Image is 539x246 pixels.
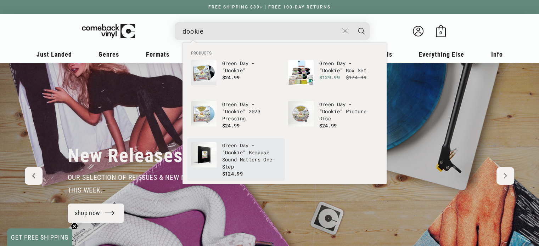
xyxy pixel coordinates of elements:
[71,223,78,230] button: Close teaser
[187,97,285,138] li: products: Green Day - "Dookie" 2023 Pressing
[225,108,243,115] b: Dookie
[201,5,338,10] a: FREE SHIPPING $89+ | FREE 100-DAY RETURNS
[183,43,387,184] div: Products
[319,74,340,81] span: $129.99
[183,24,339,39] input: When autocomplete results are available use up and down arrows to review and enter to select
[191,101,217,126] img: Green Day - "Dookie" 2023 Pressing
[288,60,314,85] img: Green Day - "Dookie" Box Set
[222,142,281,170] p: Green Day - " " Because Sound Matters One-Step
[68,204,124,223] a: shop now
[191,60,217,85] img: Green Day - "Dookie"
[319,122,337,129] span: $24.99
[285,97,382,138] li: products: Green Day - "Dookie" Picture Disc
[496,167,514,185] button: Next slide
[187,138,285,181] li: products: Green Day - "Dookie" Because Sound Matters One-Step
[346,74,366,81] s: $174.99
[222,122,240,129] span: $24.99
[191,101,281,135] a: Green Day - "Dookie" 2023 Pressing Green Day - "Dookie" 2023 Pressing $24.99
[338,23,352,39] button: Close
[37,51,72,58] span: Just Landed
[99,51,119,58] span: Genres
[319,60,378,74] p: Green Day - " " Box Set
[419,51,464,58] span: Everything Else
[68,144,183,167] h2: New Releases
[288,60,378,94] a: Green Day - "Dookie" Box Set Green Day - "Dookie" Box Set $129.99 $174.99
[439,30,442,35] span: 0
[222,170,243,177] span: $124.99
[191,60,281,94] a: Green Day - "Dookie" Green Day - "Dookie" $24.99
[491,51,503,58] span: Info
[322,67,340,74] b: Dookie
[288,101,314,126] img: Green Day - "Dookie" Picture Disc
[191,142,217,167] img: Green Day - "Dookie" Because Sound Matters One-Step
[222,101,281,122] p: Green Day - " " 2023 Pressing
[11,234,69,241] span: GET FREE SHIPPING
[285,56,382,97] li: products: Green Day - "Dookie" Box Set
[146,51,169,58] span: Formats
[319,101,378,122] p: Green Day - " " Picture Disc
[222,60,281,74] p: Green Day - " "
[187,50,382,56] li: Products
[225,67,243,74] b: Dookie
[175,22,370,40] div: Search
[191,142,281,177] a: Green Day - "Dookie" Because Sound Matters One-Step Green Day - "Dookie" Because Sound Matters On...
[322,108,340,115] b: Dookie
[353,22,370,40] button: Search
[187,56,285,97] li: products: Green Day - "Dookie"
[222,74,240,81] span: $24.99
[68,173,249,194] span: our selection of reissues & new music that dropped this week.
[25,167,43,185] button: Previous slide
[288,101,378,135] a: Green Day - "Dookie" Picture Disc Green Day - "Dookie" Picture Disc $24.99
[225,149,243,156] b: Dookie
[7,228,72,246] div: GET FREE SHIPPINGClose teaser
